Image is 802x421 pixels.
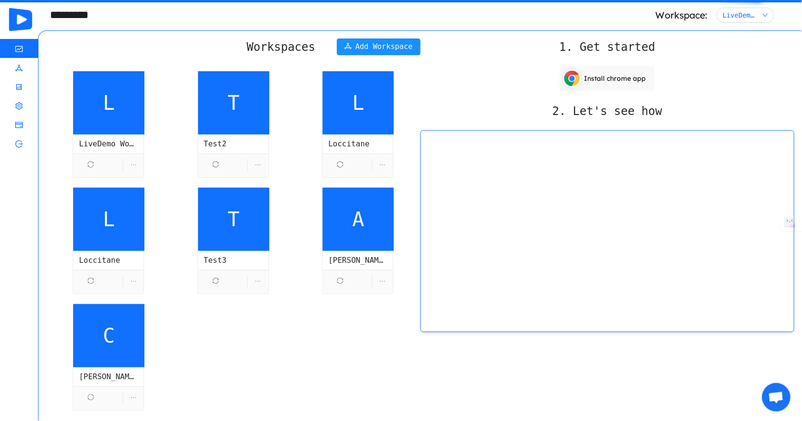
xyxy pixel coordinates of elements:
button: icon: deployment-unitAdd Workspace [337,38,420,55]
i: icon: ellipsis [130,278,137,285]
i: icon: sync [87,392,94,404]
i: icon: ellipsis [379,162,386,168]
a: Open chat [762,383,791,411]
i: icon: sync [337,160,344,172]
div: [PERSON_NAME] workspace [79,371,138,383]
i: icon: ellipsis [379,278,386,285]
span: L [323,71,394,134]
span: L [73,71,144,134]
span: C [73,304,144,367]
i: icon: ellipsis [130,394,137,401]
i: icon: sync [87,276,94,288]
h2: 1. Get started [420,38,795,60]
div: Loccitane [79,255,138,266]
i: icon: ellipsis [255,162,261,168]
span: T [198,188,269,251]
p: Install chrome app [584,67,646,90]
div: Test2 [204,138,263,150]
h2: Workspaces [247,38,315,56]
i: icon: sync [337,276,344,288]
i: icon: setting [15,98,23,117]
i: icon: credit-card [15,117,23,136]
i: icon: logout [15,136,23,155]
span: A [323,188,394,251]
img: chrome_icon_128-693e890b.png [563,69,582,88]
div: LiveDemo Workspace [79,138,138,150]
i: icon: sync [212,276,219,288]
div: [PERSON_NAME]'s workspace [328,255,387,266]
i: icon: sync [212,160,219,172]
div: LiveDemo Workspace [723,8,758,22]
i: icon: ellipsis [255,278,261,285]
i: icon: sync [87,160,94,172]
div: Test3 [204,255,263,266]
i: icon: ellipsis [130,162,137,168]
i: icon: deployment-unit [15,60,23,79]
span: T [198,71,269,134]
i: icon: down [763,12,768,19]
i: icon: fund [15,41,23,60]
span: L [73,188,144,251]
h2: 2. Let's see how [420,103,795,124]
div: Loccitane [328,138,387,150]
